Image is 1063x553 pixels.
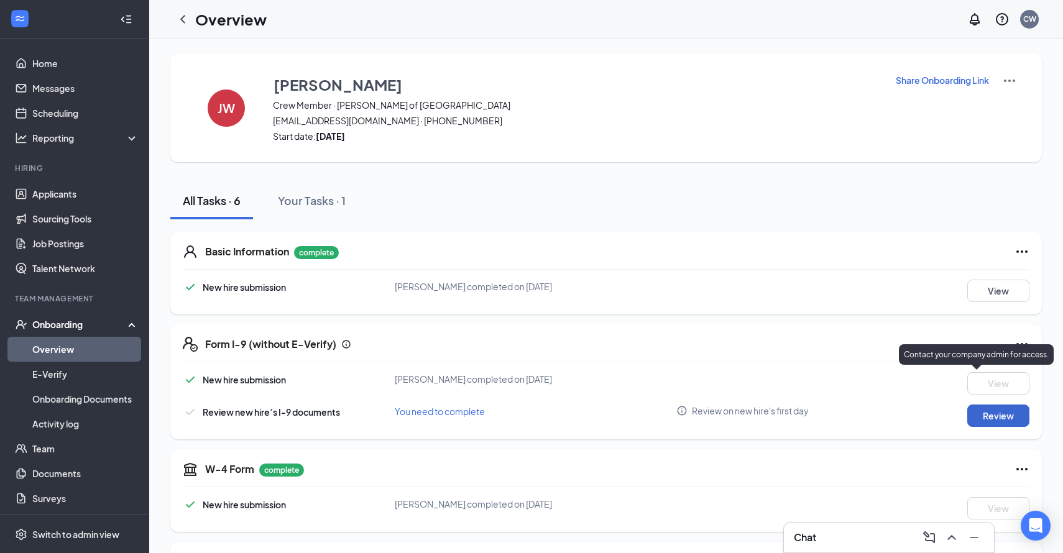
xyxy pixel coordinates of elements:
[32,181,139,206] a: Applicants
[995,12,1010,27] svg: QuestionInfo
[120,13,132,25] svg: Collapse
[964,528,984,547] button: Minimize
[692,404,809,417] span: Review on new hire's first day
[259,464,304,477] p: complete
[942,528,962,547] button: ChevronUp
[15,528,27,541] svg: Settings
[316,130,345,142] strong: [DATE]
[919,528,939,547] button: ComposeMessage
[395,281,552,292] span: [PERSON_NAME] completed on [DATE]
[183,193,241,208] div: All Tasks · 6
[14,12,26,25] svg: WorkstreamLogo
[967,280,1029,302] button: View
[183,404,198,419] svg: Checkmark
[32,76,139,101] a: Messages
[15,163,136,173] div: Hiring
[32,411,139,436] a: Activity log
[967,530,982,545] svg: Minimize
[944,530,959,545] svg: ChevronUp
[205,462,254,476] h5: W-4 Form
[1015,244,1029,259] svg: Ellipses
[183,372,198,387] svg: Checkmark
[1015,337,1029,352] svg: Ellipses
[203,374,286,385] span: New hire submission
[273,114,880,127] span: [EMAIL_ADDRESS][DOMAIN_NAME] · [PHONE_NUMBER]
[967,404,1029,427] button: Review
[32,436,139,461] a: Team
[294,246,339,259] p: complete
[195,73,257,142] button: JW
[205,337,336,351] h5: Form I-9 (without E-Verify)
[195,9,267,30] h1: Overview
[32,256,139,281] a: Talent Network
[794,531,816,544] h3: Chat
[922,530,937,545] svg: ComposeMessage
[32,337,139,362] a: Overview
[32,51,139,76] a: Home
[676,405,688,416] svg: Info
[32,231,139,256] a: Job Postings
[896,74,989,86] p: Share Onboarding Link
[183,244,198,259] svg: User
[15,132,27,144] svg: Analysis
[1015,462,1029,477] svg: Ellipses
[273,73,880,96] button: [PERSON_NAME]
[274,74,402,95] h3: [PERSON_NAME]
[183,462,198,477] svg: TaxGovernmentIcon
[895,73,990,87] button: Share Onboarding Link
[32,101,139,126] a: Scheduling
[15,318,27,331] svg: UserCheck
[395,406,485,417] span: You need to complete
[1002,73,1017,88] img: More Actions
[32,486,139,511] a: Surveys
[32,362,139,386] a: E-Verify
[341,339,351,349] svg: Info
[1021,511,1051,541] div: Open Intercom Messenger
[32,386,139,411] a: Onboarding Documents
[32,461,139,486] a: Documents
[203,281,286,293] span: New hire submission
[904,349,1049,360] p: Contact your company admin for access.
[205,245,289,258] h5: Basic Information
[32,206,139,231] a: Sourcing Tools
[32,132,139,144] div: Reporting
[967,497,1029,519] button: View
[273,99,880,111] span: Crew Member · [PERSON_NAME] of [GEOGRAPHIC_DATA]
[203,406,340,418] span: Review new hire’s I-9 documents
[967,12,982,27] svg: Notifications
[218,104,235,112] h4: JW
[32,528,119,541] div: Switch to admin view
[273,130,880,142] span: Start date:
[967,372,1029,395] button: View
[15,293,136,304] div: Team Management
[183,337,198,352] svg: FormI9EVerifyIcon
[278,193,346,208] div: Your Tasks · 1
[175,12,190,27] svg: ChevronLeft
[203,499,286,510] span: New hire submission
[395,373,552,385] span: [PERSON_NAME] completed on [DATE]
[183,497,198,512] svg: Checkmark
[183,280,198,295] svg: Checkmark
[32,318,128,331] div: Onboarding
[395,498,552,510] span: [PERSON_NAME] completed on [DATE]
[1023,14,1036,24] div: CW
